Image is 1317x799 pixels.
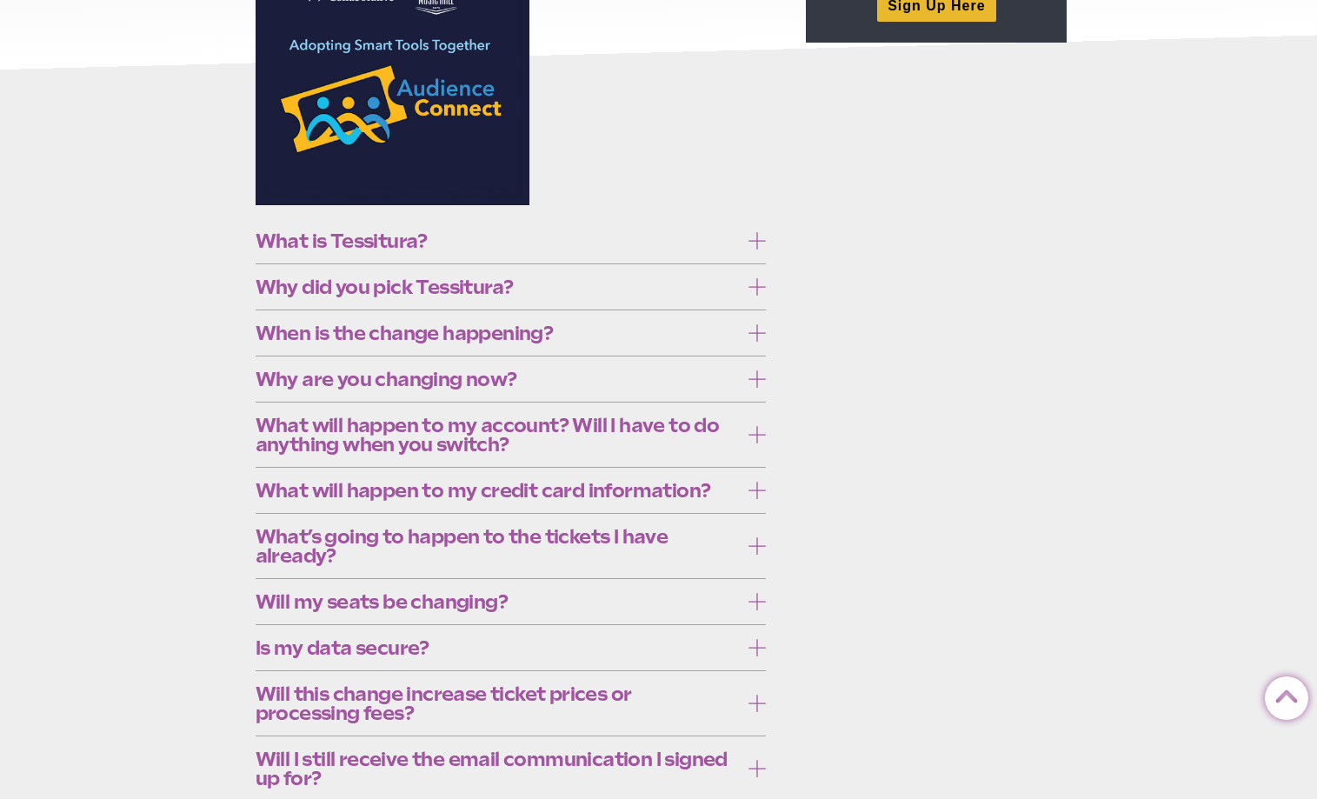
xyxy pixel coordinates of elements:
[256,592,740,611] span: Will my seats be changing?
[256,527,740,565] span: What’s going to happen to the tickets I have already?
[256,277,740,296] span: Why did you pick Tessitura?
[256,749,740,788] span: Will I still receive the email communication I signed up for?
[256,416,740,454] span: What will happen to my account? Will I have to do anything when you switch?
[256,481,740,500] span: What will happen to my credit card information?
[256,323,740,343] span: When is the change happening?
[256,370,740,389] span: Why are you changing now?
[256,684,740,722] span: Will this change increase ticket prices or processing fees?
[256,638,740,657] span: Is my data secure?
[1265,677,1300,712] a: Back to Top
[256,231,740,250] span: What is Tessitura?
